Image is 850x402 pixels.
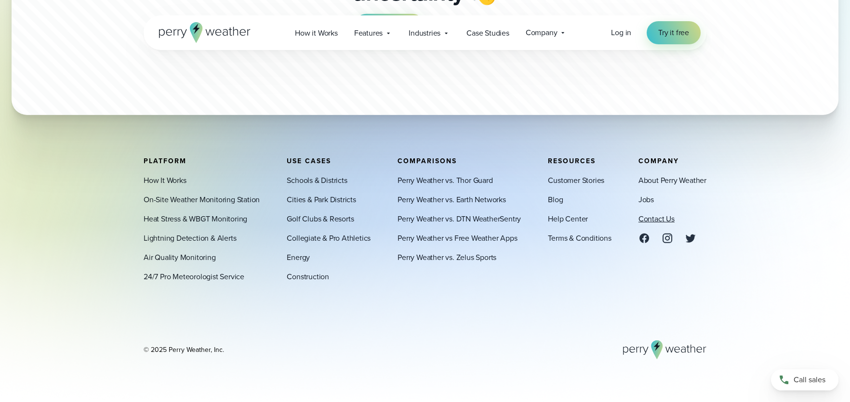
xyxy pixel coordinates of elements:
[398,175,492,186] a: Perry Weather vs. Thor Guard
[144,156,186,166] span: Platform
[355,14,424,37] a: Try it free
[398,194,506,206] a: Perry Weather vs. Earth Networks
[287,271,329,283] a: Construction
[144,252,216,263] a: Air Quality Monitoring
[434,14,495,37] a: Get more info
[287,252,310,263] a: Energy
[287,194,356,206] a: Cities & Park Districts
[287,213,354,225] a: Golf Clubs & Resorts
[548,175,604,186] a: Customer Stories
[638,156,679,166] span: Company
[398,252,496,263] a: Perry Weather vs. Zelus Sports
[611,27,631,39] a: Log in
[287,175,347,186] a: Schools & Districts
[409,27,440,39] span: Industries
[638,175,706,186] a: About Perry Weather
[638,194,654,206] a: Jobs
[398,213,521,225] a: Perry Weather vs. DTN WeatherSentry
[144,233,236,244] a: Lightning Detection & Alerts
[466,27,509,39] span: Case Studies
[548,156,596,166] span: Resources
[611,27,631,38] span: Log in
[647,21,701,44] a: Try it free
[295,27,338,39] span: How it Works
[548,213,588,225] a: Help Center
[548,194,563,206] a: Blog
[771,369,838,390] a: Call sales
[144,345,224,355] div: © 2025 Perry Weather, Inc.
[458,23,518,43] a: Case Studies
[398,233,517,244] a: Perry Weather vs Free Weather Apps
[144,194,260,206] a: On-Site Weather Monitoring Station
[354,27,383,39] span: Features
[144,271,244,283] a: 24/7 Pro Meteorologist Service
[548,233,611,244] a: Terms & Conditions
[658,27,689,39] span: Try it free
[144,213,247,225] a: Heat Stress & WBGT Monitoring
[144,175,186,186] a: How It Works
[398,156,457,166] span: Comparisons
[638,213,675,225] a: Contact Us
[287,23,346,43] a: How it Works
[287,156,331,166] span: Use Cases
[794,374,825,386] span: Call sales
[526,27,558,39] span: Company
[287,233,371,244] a: Collegiate & Pro Athletics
